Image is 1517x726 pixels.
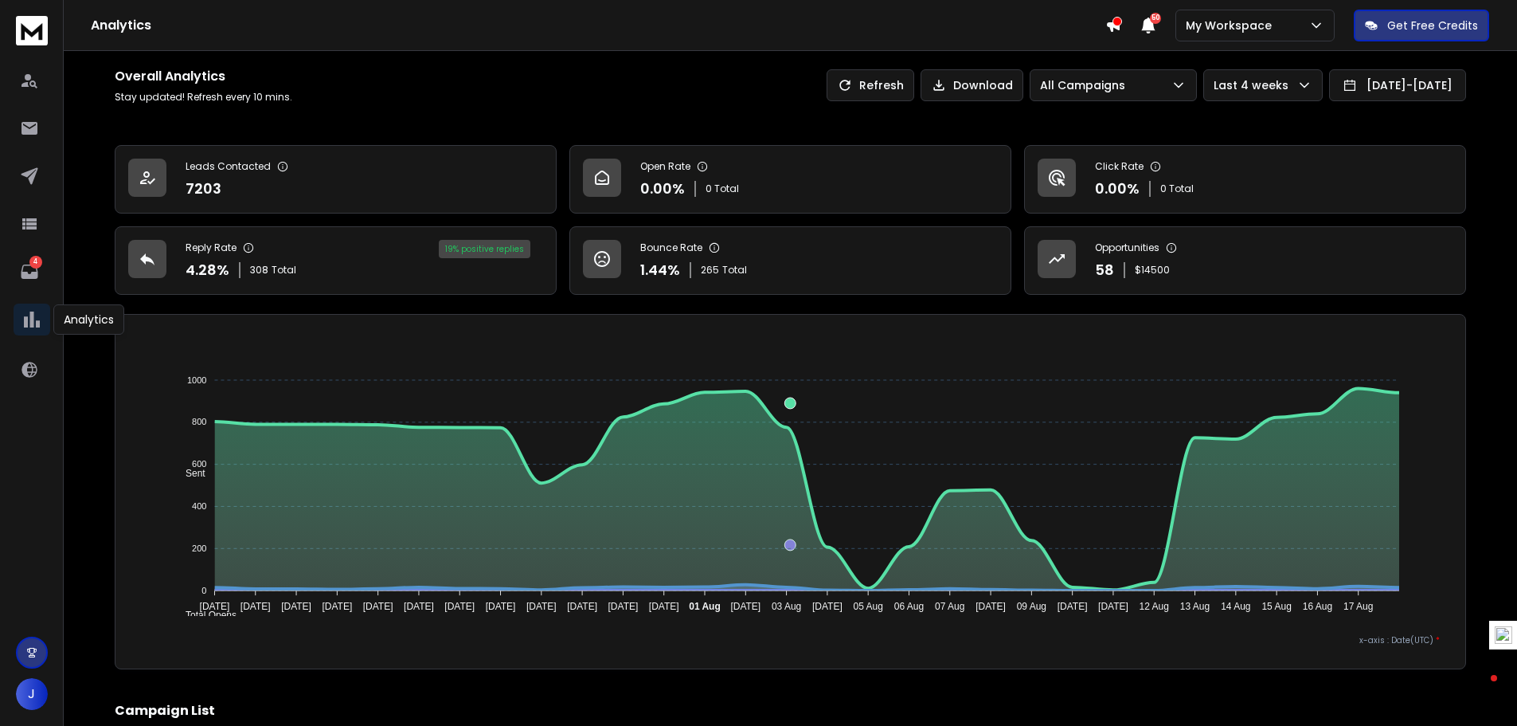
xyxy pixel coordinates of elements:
tspan: 1000 [187,375,206,385]
p: 0 Total [706,182,739,195]
tspan: [DATE] [975,601,1006,612]
tspan: 16 Aug [1303,601,1332,612]
p: Click Rate [1095,160,1144,173]
p: $ 14500 [1135,264,1170,277]
p: Opportunities [1095,241,1159,254]
tspan: [DATE] [404,601,434,612]
tspan: 13 Aug [1180,601,1210,612]
tspan: [DATE] [1058,601,1088,612]
tspan: [DATE] [812,601,843,612]
img: logo [16,16,48,45]
p: 4.28 % [186,259,229,281]
tspan: [DATE] [322,601,352,612]
span: 308 [250,264,268,277]
h2: Campaign List [115,701,1466,720]
tspan: [DATE] [363,601,393,612]
p: Stay updated! Refresh every 10 mins. [115,91,292,104]
tspan: 600 [192,459,206,469]
p: Reply Rate [186,241,237,254]
tspan: [DATE] [649,601,679,612]
tspan: 0 [201,586,206,595]
tspan: 200 [192,544,206,553]
iframe: Intercom live chat [1459,671,1497,709]
tspan: 12 Aug [1140,601,1169,612]
button: Download [921,69,1023,101]
p: 58 [1095,259,1114,281]
tspan: [DATE] [199,601,229,612]
button: Get Free Credits [1354,10,1489,41]
a: Reply Rate4.28%308Total19% positive replies [115,226,557,295]
tspan: [DATE] [1098,601,1128,612]
tspan: 05 Aug [854,601,883,612]
p: Open Rate [640,160,690,173]
div: 19 % positive replies [439,240,530,258]
h1: Overall Analytics [115,67,292,86]
p: My Workspace [1186,18,1278,33]
a: Opportunities58$14500 [1024,226,1466,295]
a: Bounce Rate1.44%265Total [569,226,1011,295]
tspan: [DATE] [526,601,557,612]
button: J [16,678,48,710]
button: [DATE]-[DATE] [1329,69,1466,101]
span: 50 [1150,13,1161,24]
tspan: [DATE] [281,601,311,612]
tspan: 03 Aug [772,601,801,612]
a: Open Rate0.00%0 Total [569,145,1011,214]
p: 1.44 % [640,259,680,281]
tspan: 15 Aug [1262,601,1292,612]
tspan: 17 Aug [1343,601,1373,612]
button: Refresh [827,69,914,101]
tspan: 07 Aug [935,601,964,612]
a: Click Rate0.00%0 Total [1024,145,1466,214]
tspan: [DATE] [730,601,760,612]
tspan: [DATE] [240,601,271,612]
p: Get Free Credits [1387,18,1478,33]
p: Refresh [859,77,904,93]
p: 7203 [186,178,221,200]
tspan: 09 Aug [1017,601,1046,612]
p: x-axis : Date(UTC) [141,634,1440,646]
div: Analytics [53,304,124,335]
p: Leads Contacted [186,160,271,173]
span: 265 [701,264,719,277]
tspan: 400 [192,501,206,511]
a: Leads Contacted7203 [115,145,557,214]
tspan: [DATE] [486,601,516,612]
tspan: 06 Aug [894,601,924,612]
p: All Campaigns [1040,77,1132,93]
p: 0.00 % [1095,178,1140,200]
tspan: [DATE] [567,601,597,612]
p: Bounce Rate [640,241,702,254]
tspan: [DATE] [444,601,475,612]
tspan: 14 Aug [1221,601,1250,612]
span: Total [722,264,747,277]
p: 0.00 % [640,178,685,200]
span: Total Opens [174,610,237,621]
span: Total [272,264,296,277]
a: 4 [14,256,45,288]
p: Last 4 weeks [1214,77,1295,93]
tspan: 800 [192,418,206,427]
p: 0 Total [1160,182,1194,195]
h1: Analytics [91,16,1105,35]
tspan: 01 Aug [689,601,721,612]
tspan: [DATE] [608,601,638,612]
p: 4 [29,256,42,269]
span: Sent [174,468,205,479]
p: Download [953,77,1013,93]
